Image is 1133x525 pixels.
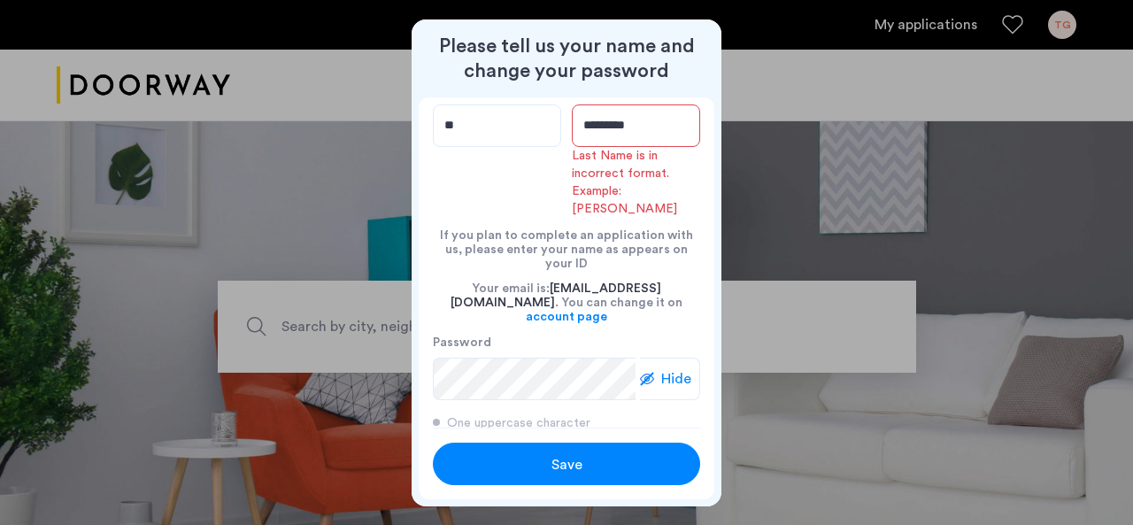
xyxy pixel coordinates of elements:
div: Your email is: . You can change it on [433,271,700,335]
div: One uppercase character [433,414,700,432]
a: account page [526,310,607,324]
h2: Please tell us your name and change your password [419,34,714,83]
span: Hide [661,368,691,390]
div: If you plan to complete an application with us, please enter your name as appears on your ID [433,218,700,271]
span: [EMAIL_ADDRESS][DOMAIN_NAME] [451,282,661,309]
button: button [433,443,700,485]
label: Password [433,335,649,351]
span: Last Name is in incorrect format. Example: [PERSON_NAME] [572,150,677,215]
span: Save [551,454,582,475]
